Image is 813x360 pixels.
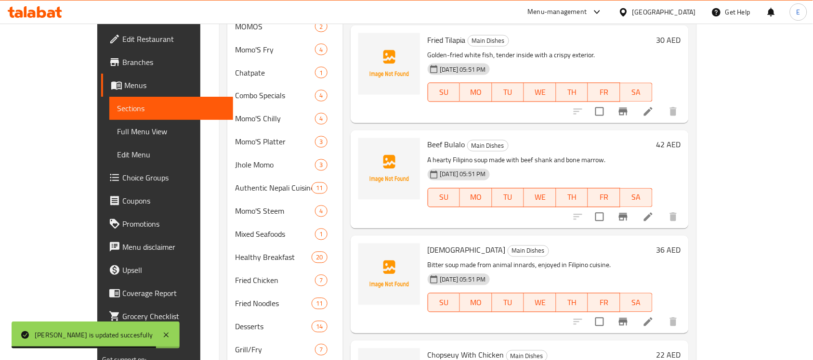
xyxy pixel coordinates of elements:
div: Momo'S Fry4 [227,38,342,61]
span: Momo'S Chilly [235,113,315,125]
button: delete [662,206,685,229]
a: Grocery Checklist [101,305,233,328]
span: SA [624,191,649,205]
button: TH [556,188,589,207]
div: Main Dishes [468,35,509,47]
button: TH [556,83,589,102]
div: Chatpate [235,67,315,78]
div: items [315,344,327,356]
span: FR [592,86,616,100]
span: TU [496,86,521,100]
span: 1 [315,68,327,77]
div: Authentic Nepali Cuisine11 [227,177,342,200]
button: WE [524,293,556,312]
span: Jhole Momo [235,159,315,171]
button: Branch-specific-item [612,310,635,334]
div: items [315,275,327,286]
div: items [315,206,327,217]
span: 3 [315,138,327,147]
span: [DATE] 05:51 PM [436,65,490,74]
img: Papaitan [358,244,420,305]
span: TU [496,191,521,205]
div: Momo'S Platter3 [227,130,342,154]
span: Edit Restaurant [122,33,225,45]
div: items [312,298,327,309]
span: SU [432,296,456,310]
div: items [312,321,327,333]
span: Desserts [235,321,312,333]
span: Select to update [590,102,610,122]
div: items [315,113,327,125]
button: TH [556,293,589,312]
div: Momo'S Chilly4 [227,107,342,130]
span: 2 [315,22,327,31]
span: Grill/Fry [235,344,315,356]
span: FR [592,296,616,310]
button: TU [492,188,525,207]
div: Combo Specials4 [227,84,342,107]
span: 4 [315,207,327,216]
span: 7 [315,276,327,285]
a: Sections [109,97,233,120]
div: Fried Chicken [235,275,315,286]
span: 11 [312,299,327,309]
button: SU [428,188,460,207]
a: Coverage Report [101,282,233,305]
a: Edit menu item [643,316,654,328]
span: Full Menu View [117,126,225,137]
img: Beef Bulalo [358,138,420,200]
div: [GEOGRAPHIC_DATA] [632,7,696,17]
span: Fried Noodles [235,298,312,309]
span: Menus [124,79,225,91]
button: TU [492,83,525,102]
span: Momo'S Platter [235,136,315,148]
a: Promotions [101,212,233,235]
span: Healthy Breakfast [235,252,312,263]
div: Chatpate1 [227,61,342,84]
a: Upsell [101,258,233,282]
span: Select to update [590,207,610,227]
a: Menus [101,74,233,97]
a: Menu disclaimer [101,235,233,258]
span: WE [528,296,552,310]
span: TH [560,296,585,310]
div: Menu-management [528,6,587,18]
span: MO [464,296,488,310]
span: Sections [117,103,225,114]
button: FR [588,188,620,207]
span: 4 [315,91,327,101]
button: MO [460,83,492,102]
p: A hearty Filipino soup made with beef shank and bone marrow. [428,154,653,167]
span: 4 [315,45,327,54]
span: Coverage Report [122,287,225,299]
span: SA [624,86,649,100]
span: Fried Tilapia [428,33,466,47]
span: Mixed Seafoods [235,229,315,240]
span: Main Dishes [468,141,508,152]
span: Momo'S Fry [235,44,315,55]
img: Fried Tilapia [358,33,420,95]
span: 7 [315,346,327,355]
button: WE [524,188,556,207]
a: Coupons [101,189,233,212]
button: SU [428,83,460,102]
span: WE [528,191,552,205]
div: MOMOS [235,21,315,32]
a: Full Menu View [109,120,233,143]
p: Golden-fried white fish, tender inside with a crispy exterior. [428,49,653,61]
button: WE [524,83,556,102]
a: Edit menu item [643,106,654,117]
span: MO [464,191,488,205]
h6: 36 AED [656,244,681,257]
span: Main Dishes [508,245,549,257]
div: items [315,21,327,32]
span: [DATE] 05:51 PM [436,275,490,284]
div: Mixed Seafoods1 [227,223,342,246]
